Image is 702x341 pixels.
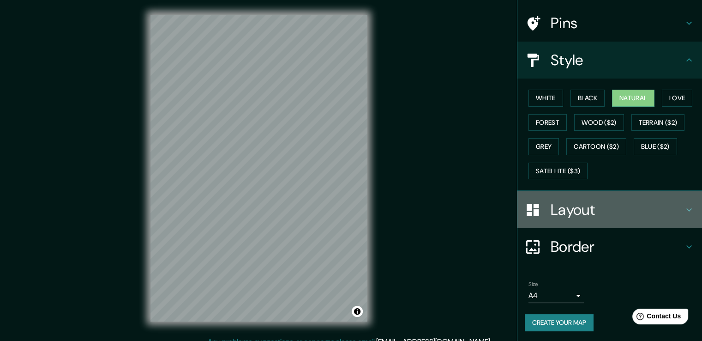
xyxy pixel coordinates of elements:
[566,138,626,155] button: Cartoon ($2)
[528,114,567,131] button: Forest
[612,90,654,107] button: Natural
[150,15,367,322] canvas: Map
[551,51,684,69] h4: Style
[528,163,588,180] button: Satellite ($3)
[525,314,594,331] button: Create your map
[517,42,702,79] div: Style
[551,14,684,32] h4: Pins
[551,201,684,219] h4: Layout
[551,237,684,256] h4: Border
[352,306,363,317] button: Toggle attribution
[517,191,702,228] div: Layout
[662,90,692,107] button: Love
[517,228,702,265] div: Border
[620,305,692,331] iframe: Help widget launcher
[634,138,677,155] button: Blue ($2)
[528,288,584,303] div: A4
[528,90,563,107] button: White
[631,114,685,131] button: Terrain ($2)
[574,114,624,131] button: Wood ($2)
[570,90,605,107] button: Black
[528,138,559,155] button: Grey
[528,280,538,288] label: Size
[517,5,702,42] div: Pins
